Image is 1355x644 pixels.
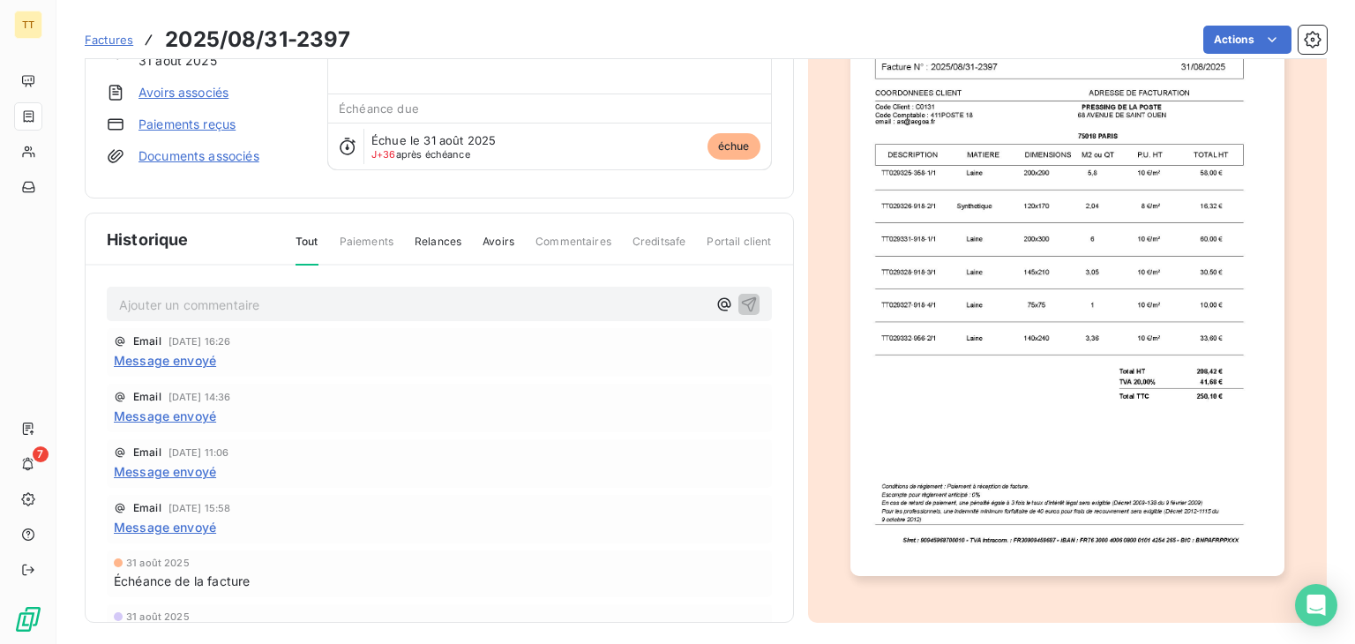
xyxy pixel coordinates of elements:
[114,572,250,590] span: Échéance de la facture
[126,558,190,568] span: 31 août 2025
[14,11,42,39] div: TT
[633,234,686,264] span: Creditsafe
[168,336,231,347] span: [DATE] 16:26
[339,101,419,116] span: Échéance due
[138,51,217,70] span: 31 août 2025
[168,392,231,402] span: [DATE] 14:36
[1203,26,1291,54] button: Actions
[33,446,49,462] span: 7
[371,149,470,160] span: après échéance
[296,234,318,266] span: Tout
[371,133,496,147] span: Échue le 31 août 2025
[415,234,461,264] span: Relances
[1295,584,1337,626] div: Open Intercom Messenger
[165,24,350,56] h3: 2025/08/31-2397
[535,234,611,264] span: Commentaires
[483,234,514,264] span: Avoirs
[114,462,216,481] span: Message envoyé
[85,33,133,47] span: Factures
[138,84,228,101] a: Avoirs associés
[371,148,396,161] span: J+36
[85,31,133,49] a: Factures
[126,611,190,622] span: 31 août 2025
[133,336,161,347] span: Email
[133,503,161,513] span: Email
[340,234,393,264] span: Paiements
[133,392,161,402] span: Email
[114,407,216,425] span: Message envoyé
[133,447,161,458] span: Email
[138,116,236,133] a: Paiements reçus
[138,147,259,165] a: Documents associés
[707,234,771,264] span: Portail client
[168,503,231,513] span: [DATE] 15:58
[168,447,229,458] span: [DATE] 11:06
[14,605,42,633] img: Logo LeanPay
[114,518,216,536] span: Message envoyé
[707,133,760,160] span: échue
[114,351,216,370] span: Message envoyé
[107,228,189,251] span: Historique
